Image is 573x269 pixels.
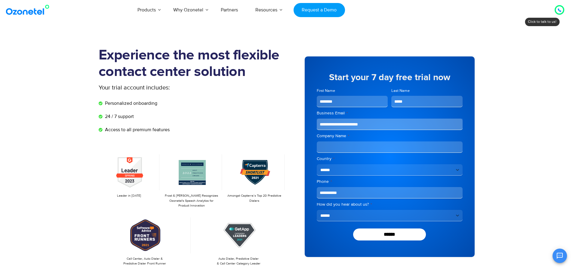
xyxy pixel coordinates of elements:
p: Auto Dialer, Predictive Dialer & Call Center Category Leader [196,256,282,266]
h5: Start your 7 day free trial now [317,73,463,82]
span: Personalized onboarding [103,100,157,107]
p: Leader in [DATE] [102,193,156,198]
label: How did you hear about us? [317,201,463,207]
p: Call Center, Auto Dialer & Predictive Dialer Front Runner [102,256,188,266]
h1: Experience the most flexible contact center solution [99,47,287,80]
label: Phone [317,179,463,185]
label: First Name [317,88,388,94]
label: Company Name [317,133,463,139]
p: Your trial account includes: [99,83,242,92]
p: Amongst Capterra’s Top 20 Predictive Dialers [227,193,282,203]
label: Country [317,156,463,162]
p: Frost & [PERSON_NAME] Recognizes Ozonetel's Speech Analytics for Product Innovation [164,193,219,208]
span: 24 / 7 support [103,113,134,120]
label: Business Email [317,110,463,116]
button: Open chat [553,249,567,263]
span: Access to all premium features [103,126,170,133]
label: Last Name [391,88,463,94]
a: Request a Demo [294,3,345,17]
